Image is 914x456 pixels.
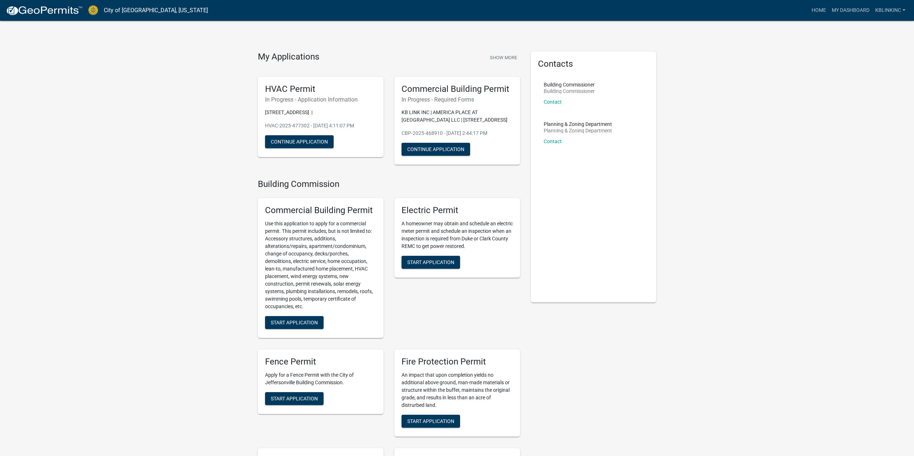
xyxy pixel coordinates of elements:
[265,371,376,386] p: Apply for a Fence Permit with the City of Jeffersonville Building Commission.
[544,138,562,144] a: Contact
[809,4,829,17] a: Home
[265,84,376,94] h5: HVAC Permit
[402,96,513,103] h6: In Progress - Required Forms
[265,316,324,329] button: Start Application
[402,109,513,124] p: KB LINK INC | AMERICA PLACE AT [GEOGRAPHIC_DATA] LLC | [STREET_ADDRESS]
[544,89,595,94] p: Building Commissioner
[544,122,612,127] p: Planning & Zoning Department
[271,395,318,401] span: Start Application
[544,82,595,87] p: Building Commissioner
[265,96,376,103] h6: In Progress - Application Information
[402,84,513,94] h5: Commercial Building Permit
[265,357,376,367] h5: Fence Permit
[538,59,649,69] h5: Contacts
[271,320,318,325] span: Start Application
[265,205,376,216] h5: Commercial Building Permit
[265,220,376,310] p: Use this application to apply for a commercial permit. This permit includes, but is not limited t...
[487,52,520,64] button: Show More
[258,52,319,62] h4: My Applications
[265,135,334,148] button: Continue Application
[407,259,454,265] span: Start Application
[544,99,562,105] a: Contact
[402,371,513,409] p: An impact that upon completion yields no additional above ground, man-made materials or structure...
[829,4,872,17] a: My Dashboard
[402,415,460,428] button: Start Application
[402,130,513,137] p: CBP-2025-468910 - [DATE] 2:44:17 PM
[258,179,520,189] h4: Building Commission
[88,5,98,15] img: City of Jeffersonville, Indiana
[402,357,513,367] h5: Fire Protection Permit
[402,256,460,269] button: Start Application
[265,122,376,130] p: HVAC-2025-477302 - [DATE] 4:11:07 PM
[544,128,612,133] p: Planning & Zoning Department
[872,4,908,17] a: kblinkinc
[407,418,454,424] span: Start Application
[265,109,376,116] p: [STREET_ADDRESS] |
[104,4,208,17] a: City of [GEOGRAPHIC_DATA], [US_STATE]
[265,392,324,405] button: Start Application
[402,205,513,216] h5: Electric Permit
[402,143,470,156] button: Continue Application
[402,220,513,250] p: A homeowner may obtain and schedule an electric meter permit and schedule an inspection when an i...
